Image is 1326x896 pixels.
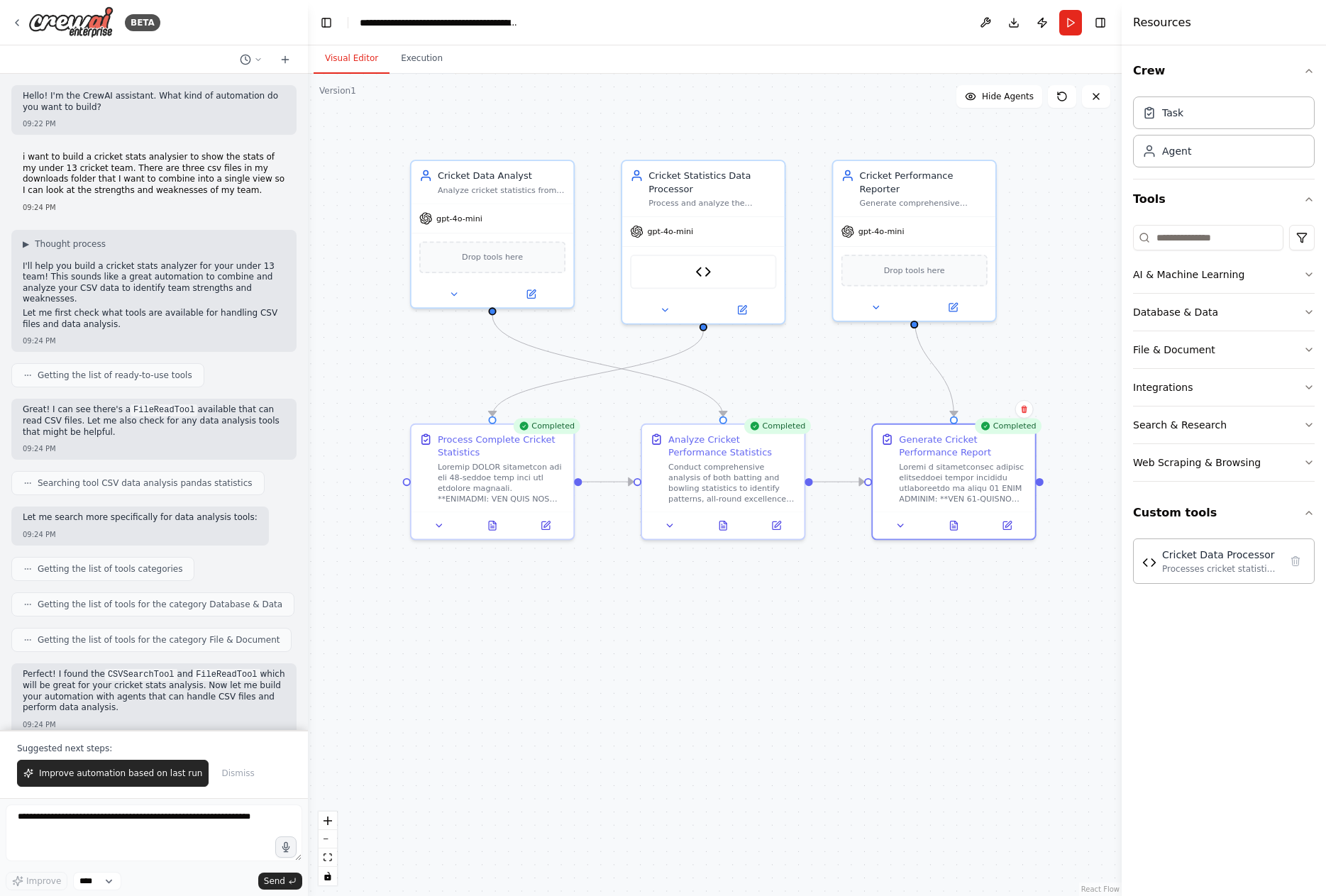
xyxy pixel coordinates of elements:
[705,302,779,318] button: Open in side panel
[1133,91,1315,179] div: Crew
[23,261,285,305] p: I'll help you build a cricket stats analyzer for your under 13 team! This sounds like a great aut...
[436,213,482,223] span: gpt-4o-mini
[1162,548,1280,562] div: Cricket Data Processor
[26,875,61,887] span: Improve
[389,44,454,74] button: Execution
[193,668,260,681] code: FileReadTool
[813,475,864,489] g: Edge from 686a4e03-ee2b-45a0-ba4e-e218954e8559 to 926e957f-789b-4821-933f-2b218c8fee4c
[1133,455,1261,470] div: Web Scraping & Browsing
[1133,418,1227,432] div: Search & Research
[1133,294,1315,331] button: Database & Data
[621,160,785,324] div: Cricket Statistics Data ProcessorProcess and analyze the comprehensive batting statistics dataset...
[1142,555,1156,570] img: Cricket Data Processor
[38,634,280,646] span: Getting the list of tools for the category File & Document
[832,160,997,322] div: Cricket Performance ReporterGenerate comprehensive performance reports highlighting team strength...
[871,424,1036,540] div: CompletedGenerate Cricket Performance ReportLoremi d sitametconsec adipisc elitseddoei tempor inc...
[695,518,751,533] button: View output
[6,872,67,890] button: Improve
[38,563,182,575] span: Getting the list of tools categories
[38,370,192,381] span: Getting the list of ready-to-use tools
[23,404,285,438] p: Great! I can see there's a available that can read CSV files. Let me also check for any data anal...
[319,867,337,885] button: toggle interactivity
[975,418,1042,433] div: Completed
[23,152,285,196] p: i want to build a cricket stats analysier to show the stats of my under 13 cricket team. There ar...
[131,404,197,416] code: FileReadTool
[1133,219,1315,493] div: Tools
[410,160,575,309] div: Cricket Data AnalystAnalyze cricket statistics from CSV files to identify team strengths, weaknes...
[23,512,258,524] p: Let me search more specifically for data analysis tools:
[753,518,799,533] button: Open in side panel
[438,169,565,182] div: Cricket Data Analyst
[858,226,905,237] span: gpt-4o-mini
[1162,563,1280,575] div: Processes cricket statistics data from CSV strings, supporting batting, bowling, and fielding sta...
[38,477,253,489] span: Searching tool CSV data analysis pandas statistics
[513,418,580,433] div: Completed
[264,875,285,887] span: Send
[860,198,988,209] div: Generate comprehensive performance reports highlighting team strengths, weaknesses, and actionabl...
[234,51,268,68] button: Switch to previous chat
[214,760,261,787] button: Dismiss
[314,44,389,74] button: Visual Editor
[23,336,285,346] div: 09:24 PM
[1162,144,1191,158] div: Agent
[438,433,565,459] div: Process Complete Cricket Statistics
[1133,369,1315,406] button: Integrations
[23,202,285,213] div: 09:24 PM
[695,264,711,280] img: Cricket Data Processor
[744,418,811,433] div: Completed
[1090,13,1110,33] button: Hide right sidebar
[899,433,1027,459] div: Generate Cricket Performance Report
[1286,551,1305,571] button: Delete tool
[668,462,796,504] div: Conduct comprehensive analysis of both batting and bowling statistics to identify patterns, all-r...
[985,518,1030,533] button: Open in side panel
[438,462,565,504] div: Loremip DOLOR sitametcon adi eli 48-seddoe temp inci utl etdolore magnaali. **ENIMADMI: VEN QUIS ...
[1133,331,1315,368] button: File & Document
[1133,179,1315,219] button: Tools
[319,85,356,96] div: Version 1
[1162,106,1183,120] div: Task
[38,599,282,610] span: Getting the list of tools for the category Database & Data
[899,462,1027,504] div: Loremi d sitametconsec adipisc elitseddoei tempor incididu utlaboreetdo ma aliqu 01 ENIM ADMINIM:...
[125,14,160,31] div: BETA
[39,768,202,779] span: Improve automation based on last run
[23,308,285,330] p: Let me first check what tools are available for handling CSV files and data analysis.
[668,433,796,459] div: Analyze Cricket Performance Statistics
[105,668,177,681] code: CSVSearchTool
[907,315,960,416] g: Edge from 95e1f3cf-0de9-4a73-bb9a-0612228bfe34 to 926e957f-789b-4821-933f-2b218c8fee4c
[1133,305,1218,319] div: Database & Data
[486,315,730,416] g: Edge from 574e256b-b2ce-46cf-a0b9-ace7a633ab52 to 686a4e03-ee2b-45a0-ba4e-e218954e8559
[360,16,519,30] nav: breadcrumb
[438,185,565,196] div: Analyze cricket statistics from CSV files to identify team strengths, weaknesses, and individual ...
[258,873,302,890] button: Send
[582,475,633,489] g: Edge from e5cbfefb-f25e-4d8d-8537-44de3fcb2630 to 686a4e03-ee2b-45a0-ba4e-e218954e8559
[1015,400,1034,419] button: Delete node
[1081,885,1120,893] a: React Flow attribution
[221,768,254,779] span: Dismiss
[647,226,693,237] span: gpt-4o-mini
[916,299,990,315] button: Open in side panel
[982,91,1034,102] span: Hide Agents
[1133,256,1315,293] button: AI & Machine Learning
[275,836,297,858] button: Click to speak your automation idea
[274,51,297,68] button: Start a new chat
[17,760,209,787] button: Improve automation based on last run
[648,169,776,195] div: Cricket Statistics Data Processor
[884,264,945,277] span: Drop tools here
[1133,444,1315,481] button: Web Scraping & Browsing
[23,529,258,540] div: 09:24 PM
[23,118,285,129] div: 09:22 PM
[523,518,568,533] button: Open in side panel
[23,238,29,250] span: ▶
[319,830,337,848] button: zoom out
[23,238,106,250] button: ▶Thought process
[23,669,285,714] p: Perfect! I found the and which will be great for your cricket stats analysis. Now let me build yo...
[1133,14,1191,31] h4: Resources
[35,238,106,250] span: Thought process
[1133,51,1315,91] button: Crew
[641,424,805,540] div: CompletedAnalyze Cricket Performance StatisticsConduct comprehensive analysis of both batting and...
[486,331,710,416] g: Edge from 63fcf272-6e77-4a22-9647-a9dc95eda3d3 to e5cbfefb-f25e-4d8d-8537-44de3fcb2630
[494,287,568,302] button: Open in side panel
[23,443,285,454] div: 09:24 PM
[319,812,337,885] div: React Flow controls
[956,85,1042,108] button: Hide Agents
